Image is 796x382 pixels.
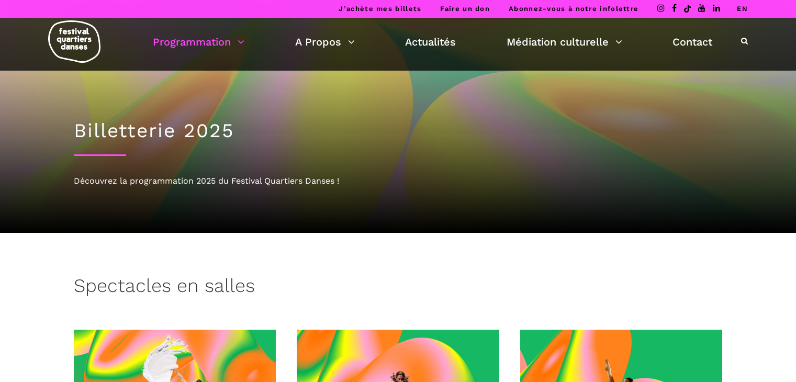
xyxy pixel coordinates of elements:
[74,174,723,188] div: Découvrez la programmation 2025 du Festival Quartiers Danses !
[440,5,490,13] a: Faire un don
[295,33,355,51] a: A Propos
[507,33,622,51] a: Médiation culturelle
[74,275,255,301] h3: Spectacles en salles
[509,5,638,13] a: Abonnez-vous à notre infolettre
[153,33,244,51] a: Programmation
[74,119,723,142] h1: Billetterie 2025
[672,33,712,51] a: Contact
[339,5,421,13] a: J’achète mes billets
[48,20,100,63] img: logo-fqd-med
[737,5,748,13] a: EN
[405,33,456,51] a: Actualités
